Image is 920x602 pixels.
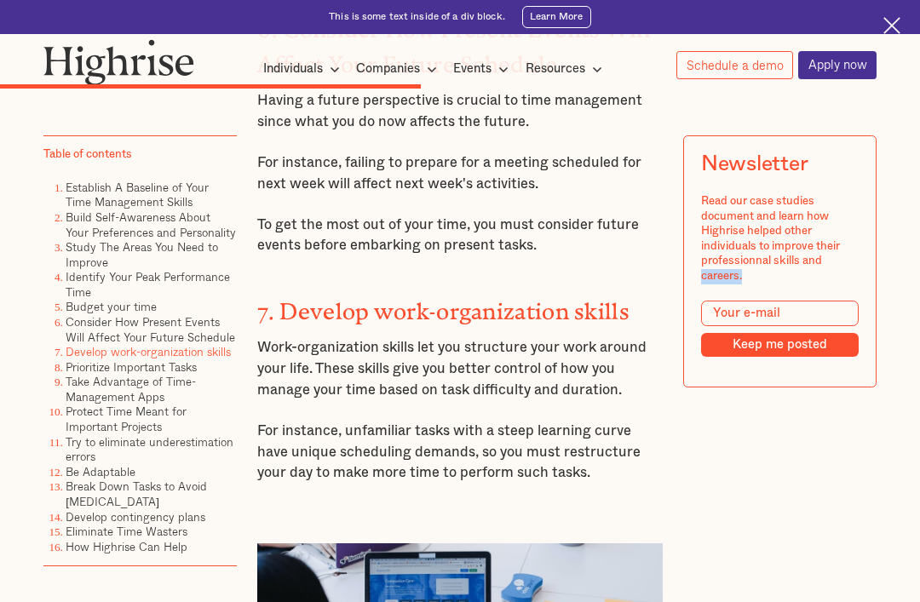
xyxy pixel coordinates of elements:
input: Your e-mail [701,301,860,326]
form: Modal Form [701,301,860,357]
a: Be Adaptable [66,463,135,480]
div: Resources [526,59,607,79]
div: Individuals [263,59,345,79]
div: Companies [356,59,420,79]
div: Individuals [263,59,323,79]
p: For instance, failing to prepare for a meeting scheduled for next week will affect next week's ac... [257,152,662,195]
strong: 7. Develop work-organization skills [257,299,630,313]
img: Highrise logo [43,39,194,84]
div: Resources [526,59,585,79]
p: Having a future perspective is crucial to time management since what you do now affects the future. [257,90,662,133]
a: Budget your time [66,299,157,316]
a: Break Down Tasks to Avoid [MEDICAL_DATA] [66,479,207,511]
div: Companies [356,59,442,79]
a: Learn More [522,6,591,28]
a: Develop contingency plans [66,508,205,525]
a: Try to eliminate underestimation errors [66,433,233,466]
div: Newsletter [701,152,808,177]
p: Work-organization skills let you structure your work around your life. These skills give you bett... [257,337,662,400]
div: This is some text inside of a div block. [329,10,505,24]
a: Build Self-Awareness About Your Preferences and Personality [66,209,236,241]
p: To get the most out of your time, you must consider future events before embarking on present tasks. [257,215,662,257]
a: Consider How Present Events Will Affect Your Future Schedule [66,313,235,346]
a: Schedule a demo [676,51,793,79]
div: Events [453,59,492,79]
div: Read our case studies document and learn how Highrise helped other individuals to improve their p... [701,194,860,284]
a: Study The Areas You Need to Improve [66,238,218,271]
a: Apply now [798,51,877,79]
div: Table of contents [43,147,132,163]
p: For instance, unfamiliar tasks with a steep learning curve have unique scheduling demands, so you... [257,421,662,484]
a: Protect Time Meant for Important Projects [66,404,187,436]
input: Keep me posted [701,333,860,357]
a: Develop work-organization skills [66,343,231,360]
a: Eliminate Time Wasters [66,523,187,540]
img: Cross icon [883,17,900,34]
a: Prioritize Important Tasks [66,358,197,376]
a: Identify Your Peak Performance Time [66,268,230,301]
a: How Highrise Can Help [66,538,187,555]
div: Events [453,59,514,79]
a: Establish A Baseline of Your Time Management Skills [66,179,209,211]
a: Take Advantage of Time-Management Apps [66,373,196,405]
